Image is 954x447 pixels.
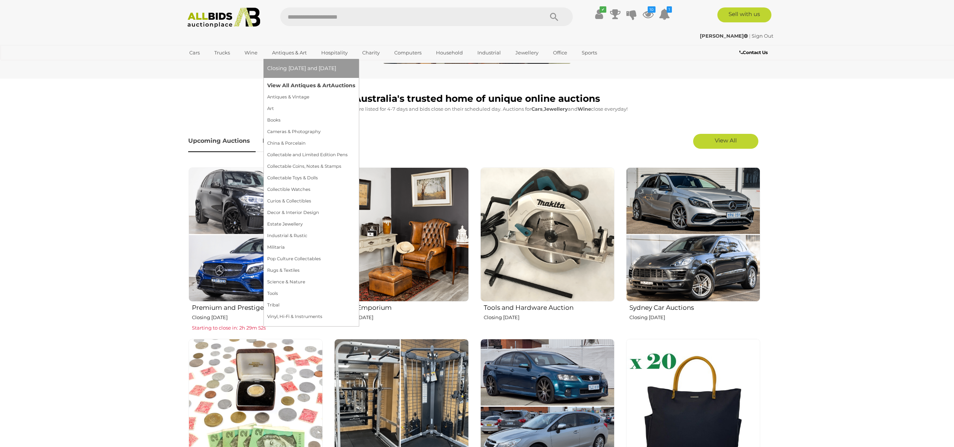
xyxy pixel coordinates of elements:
[536,7,573,26] button: Search
[338,302,468,311] h2: EHVA Emporium
[629,302,760,311] h2: Sydney Car Auctions
[629,313,760,322] p: Closing [DATE]
[752,33,773,39] a: Sign Out
[316,47,353,59] a: Hospitality
[693,134,758,149] a: View All
[240,47,262,59] a: Wine
[659,7,670,21] a: 1
[192,325,266,331] span: Starting to close in: 2h 29m 52s
[338,313,468,322] p: Closing [DATE]
[184,59,247,71] a: [GEOGRAPHIC_DATA]
[600,6,606,13] i: ✔
[511,47,543,59] a: Jewellery
[183,7,264,28] img: Allbids.com.au
[648,6,656,13] i: 10
[188,167,323,333] a: Premium and Prestige Cars Closing [DATE] Starting to close in: 2h 29m 52s
[473,47,506,59] a: Industrial
[431,47,468,59] a: Household
[749,33,751,39] span: |
[484,302,615,311] h2: Tools and Hardware Auction
[626,167,760,333] a: Sydney Car Auctions Closing [DATE]
[209,47,235,59] a: Trucks
[188,130,256,152] a: Upcoming Auctions
[184,47,205,59] a: Cars
[389,47,426,59] a: Computers
[334,167,468,333] a: EHVA Emporium Closing [DATE]
[357,47,385,59] a: Charity
[192,302,323,311] h2: Premium and Prestige Cars
[626,167,760,302] img: Sydney Car Auctions
[717,7,771,22] a: Sell with us
[715,137,737,144] span: View All
[667,6,672,13] i: 1
[257,130,309,152] a: Past Auctions
[700,33,749,39] a: [PERSON_NAME]
[188,105,766,113] p: All Auctions are listed for 4-7 days and bids close on their scheduled day. Auctions for , and cl...
[544,106,568,112] strong: Jewellery
[480,167,615,302] img: Tools and Hardware Auction
[334,167,468,302] img: EHVA Emporium
[531,106,543,112] strong: Cars
[267,47,312,59] a: Antiques & Art
[739,50,768,55] b: Contact Us
[577,47,602,59] a: Sports
[578,106,591,112] strong: Wine
[480,167,615,333] a: Tools and Hardware Auction Closing [DATE]
[593,7,604,21] a: ✔
[548,47,572,59] a: Office
[700,33,748,39] strong: [PERSON_NAME]
[484,313,615,322] p: Closing [DATE]
[739,48,770,57] a: Contact Us
[189,167,323,302] img: Premium and Prestige Cars
[192,313,323,322] p: Closing [DATE]
[642,7,654,21] a: 10
[188,94,766,104] h1: Australia's trusted home of unique online auctions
